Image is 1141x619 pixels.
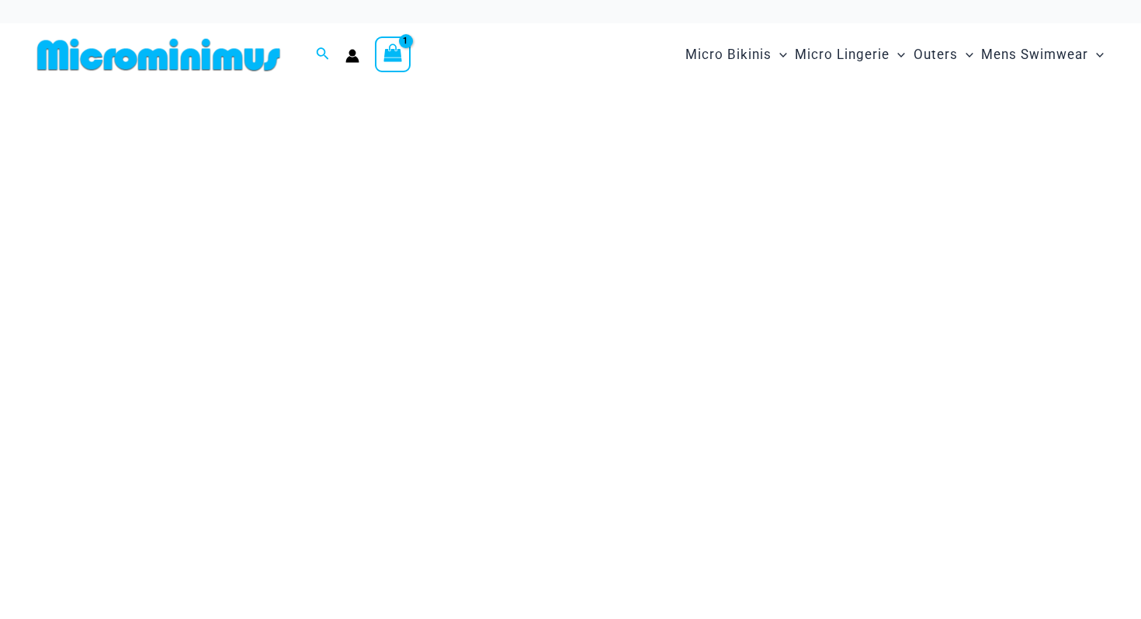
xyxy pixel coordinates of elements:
[1088,35,1104,75] span: Menu Toggle
[791,31,909,78] a: Micro LingerieMenu ToggleMenu Toggle
[890,35,905,75] span: Menu Toggle
[958,35,973,75] span: Menu Toggle
[981,35,1088,75] span: Mens Swimwear
[977,31,1108,78] a: Mens SwimwearMenu ToggleMenu Toggle
[681,31,791,78] a: Micro BikinisMenu ToggleMenu Toggle
[685,35,772,75] span: Micro Bikinis
[772,35,787,75] span: Menu Toggle
[316,45,330,64] a: Search icon link
[375,37,411,72] a: View Shopping Cart, 1 items
[345,49,359,63] a: Account icon link
[795,35,890,75] span: Micro Lingerie
[910,31,977,78] a: OutersMenu ToggleMenu Toggle
[914,35,958,75] span: Outers
[31,37,286,72] img: MM SHOP LOGO FLAT
[679,29,1110,81] nav: Site Navigation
